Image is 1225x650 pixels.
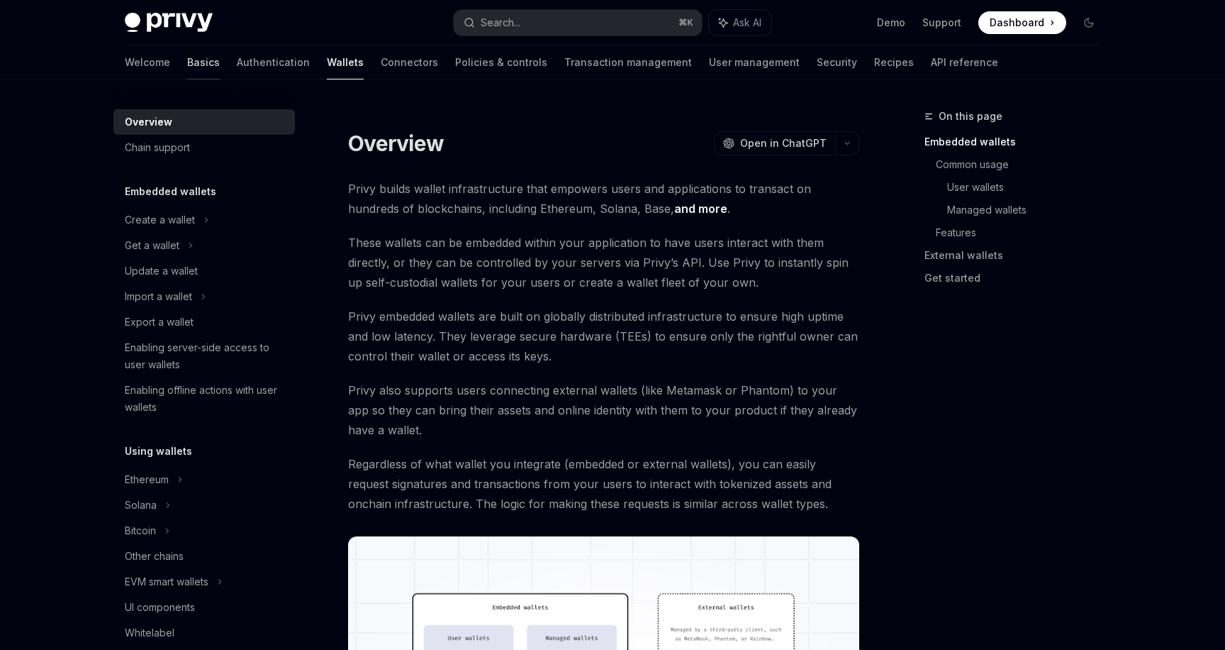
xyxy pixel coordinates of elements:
div: Other chains [125,548,184,565]
div: Whitelabel [125,624,174,641]
a: Get started [924,267,1112,290]
h5: Embedded wallets [125,183,216,200]
button: Ask AI [709,10,771,35]
span: Privy embedded wallets are built on globally distributed infrastructure to ensure high uptime and... [348,307,859,366]
div: Get a wallet [125,237,179,254]
span: Privy also supports users connecting external wallets (like Metamask or Phantom) to your app so t... [348,380,859,440]
a: Update a wallet [113,258,295,284]
a: UI components [113,595,295,620]
span: ⌘ K [678,17,693,28]
button: Search...⌘K [454,10,702,35]
div: Update a wallet [125,263,198,280]
a: Recipes [874,45,914,79]
a: User management [709,45,800,79]
a: Policies & controls [455,45,547,79]
div: Import a wallet [125,288,192,305]
div: Search... [481,14,520,31]
a: Enabling offline actions with user wallets [113,378,295,420]
h5: Using wallets [125,443,192,460]
a: Overview [113,109,295,135]
div: UI components [125,599,195,616]
a: Whitelabel [113,620,295,646]
span: On this page [939,108,1002,125]
span: Dashboard [990,16,1044,30]
a: Features [936,221,1112,244]
a: Wallets [327,45,364,79]
button: Toggle dark mode [1078,11,1100,34]
div: Enabling server-side access to user wallets [125,339,286,373]
a: Basics [187,45,220,79]
div: EVM smart wallets [125,573,208,590]
a: Enabling server-side access to user wallets [113,335,295,378]
a: Support [922,16,961,30]
div: Create a wallet [125,211,195,228]
div: Solana [125,497,157,514]
button: Open in ChatGPT [714,131,835,155]
h1: Overview [348,131,444,156]
div: Overview [125,114,172,131]
span: Ask AI [733,16,761,30]
a: Connectors [381,45,438,79]
div: Ethereum [125,471,169,488]
span: These wallets can be embedded within your application to have users interact with them directly, ... [348,233,859,292]
a: External wallets [924,244,1112,267]
a: Transaction management [564,45,692,79]
a: Authentication [237,45,310,79]
a: User wallets [947,176,1112,199]
a: Common usage [936,153,1112,176]
div: Bitcoin [125,522,156,539]
a: Embedded wallets [924,131,1112,153]
span: Open in ChatGPT [740,136,827,150]
a: Chain support [113,135,295,160]
a: Security [817,45,857,79]
a: and more [674,202,727,216]
span: Regardless of what wallet you integrate (embedded or external wallets), you can easily request si... [348,454,859,514]
img: dark logo [125,13,213,33]
a: API reference [931,45,998,79]
div: Chain support [125,139,190,156]
a: Other chains [113,544,295,569]
span: Privy builds wallet infrastructure that empowers users and applications to transact on hundreds o... [348,179,859,219]
a: Dashboard [978,11,1066,34]
a: Managed wallets [947,199,1112,221]
div: Export a wallet [125,314,194,331]
a: Export a wallet [113,309,295,335]
a: Welcome [125,45,170,79]
a: Demo [877,16,905,30]
div: Enabling offline actions with user wallets [125,382,286,416]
